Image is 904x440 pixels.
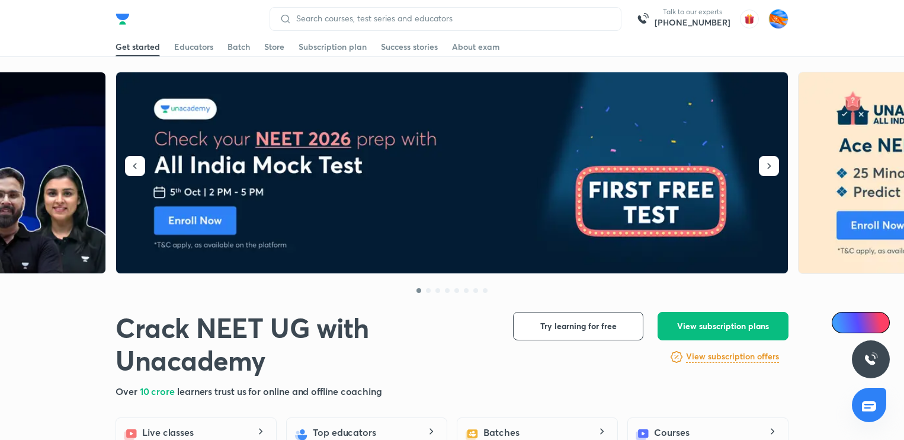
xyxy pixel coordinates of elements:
[839,318,848,327] img: Icon
[227,37,250,56] a: Batch
[116,41,160,53] div: Get started
[291,14,611,23] input: Search courses, test series and educators
[177,385,382,397] span: learners trust us for online and offline coaching
[832,312,890,333] a: Ai Doubts
[299,37,367,56] a: Subscription plan
[452,41,500,53] div: About exam
[140,385,177,397] span: 10 crore
[686,350,779,364] a: View subscription offers
[677,320,769,332] span: View subscription plans
[864,352,878,366] img: ttu
[264,41,284,53] div: Store
[654,425,689,439] h5: Courses
[483,425,519,439] h5: Batches
[313,425,376,439] h5: Top educators
[227,41,250,53] div: Batch
[655,7,730,17] p: Talk to our experts
[174,37,213,56] a: Educators
[655,17,730,28] a: [PHONE_NUMBER]
[116,312,494,377] h1: Crack NEET UG with Unacademy
[631,7,655,31] img: call-us
[452,37,500,56] a: About exam
[116,12,130,26] img: Company Logo
[116,385,140,397] span: Over
[540,320,617,332] span: Try learning for free
[299,41,367,53] div: Subscription plan
[851,318,883,327] span: Ai Doubts
[740,9,759,28] img: avatar
[142,425,194,439] h5: Live classes
[768,9,788,29] img: Adithya MA
[513,312,643,340] button: Try learning for free
[174,41,213,53] div: Educators
[658,312,788,340] button: View subscription plans
[381,37,438,56] a: Success stories
[264,37,284,56] a: Store
[381,41,438,53] div: Success stories
[116,37,160,56] a: Get started
[686,350,779,363] h6: View subscription offers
